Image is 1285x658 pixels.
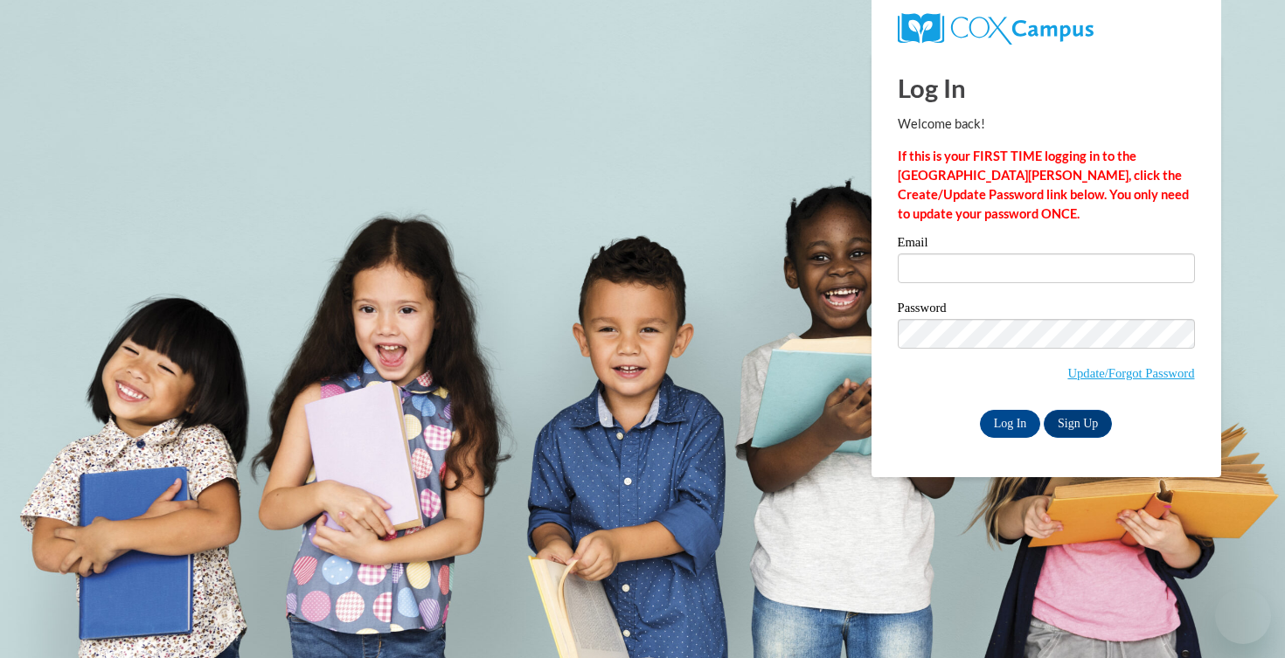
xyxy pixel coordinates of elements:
label: Email [898,236,1195,253]
input: Log In [980,410,1041,438]
a: Update/Forgot Password [1067,366,1194,380]
h1: Log In [898,70,1195,106]
strong: If this is your FIRST TIME logging in to the [GEOGRAPHIC_DATA][PERSON_NAME], click the Create/Upd... [898,149,1189,221]
a: COX Campus [898,13,1195,45]
img: COX Campus [898,13,1094,45]
iframe: Button to launch messaging window [1215,588,1271,644]
p: Welcome back! [898,114,1195,134]
a: Sign Up [1044,410,1112,438]
label: Password [898,301,1195,319]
